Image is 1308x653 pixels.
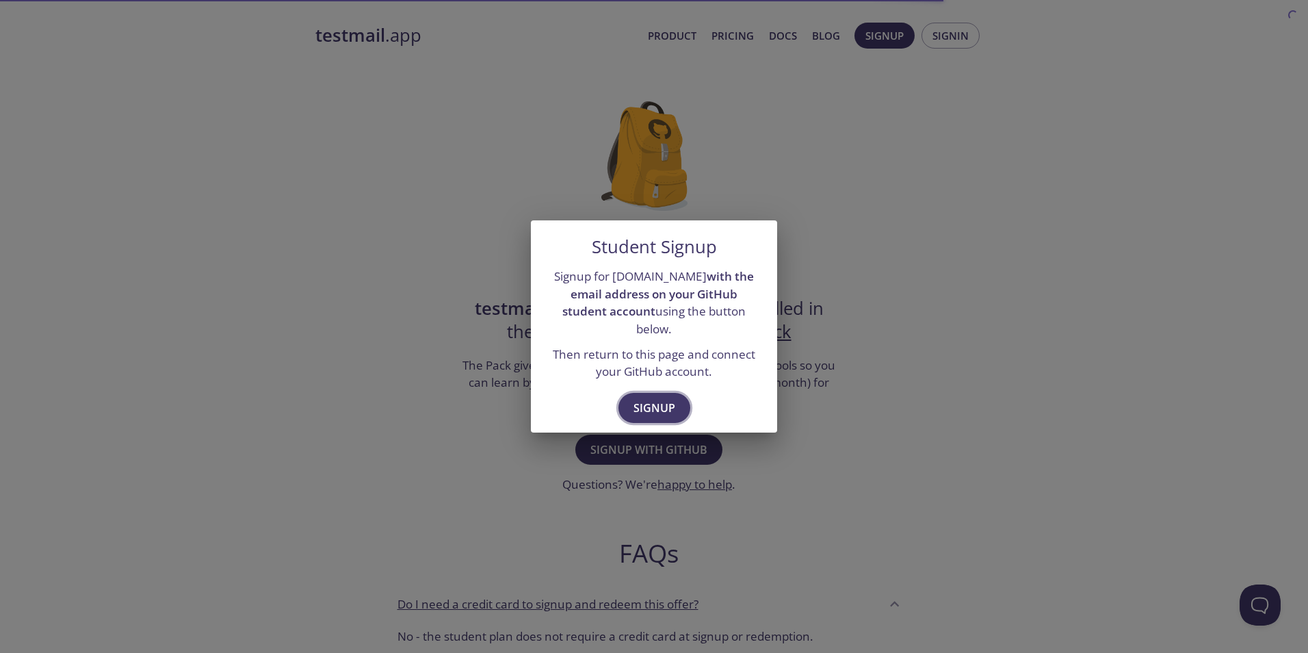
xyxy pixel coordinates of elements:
[562,268,754,319] strong: with the email address on your GitHub student account
[547,346,761,381] p: Then return to this page and connect your GitHub account.
[618,393,690,423] button: Signup
[633,398,675,418] span: Signup
[547,268,761,338] p: Signup for [DOMAIN_NAME] using the button below.
[592,237,717,257] h5: Student Signup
